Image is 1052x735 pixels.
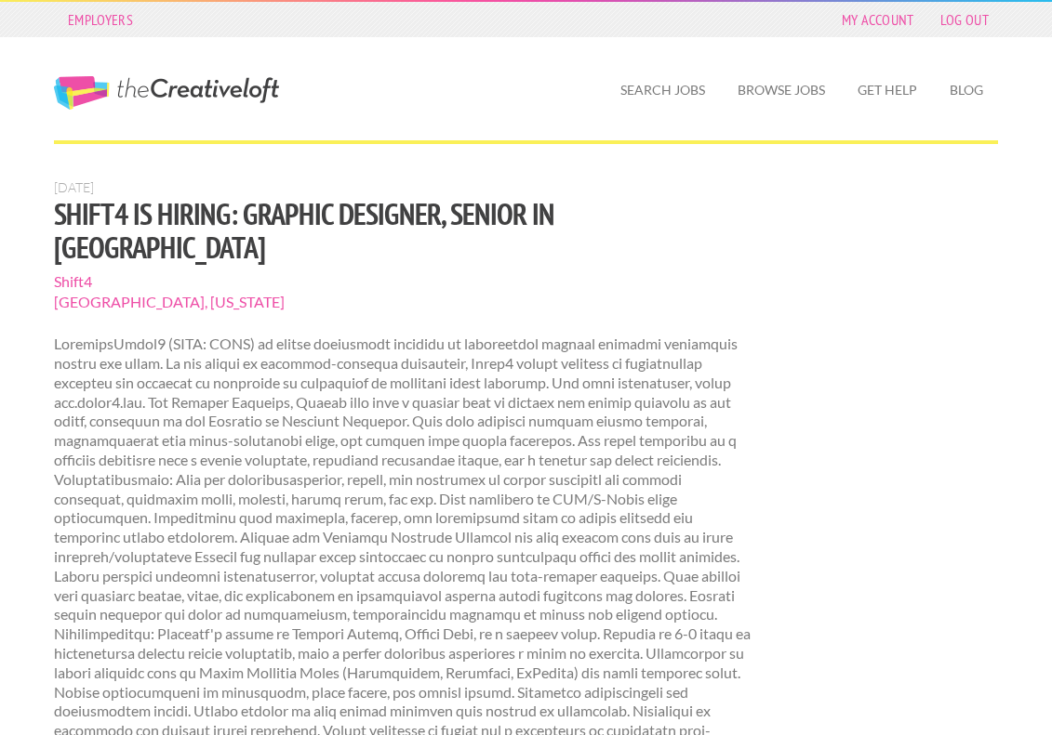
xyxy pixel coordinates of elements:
a: Log Out [931,7,998,33]
span: [GEOGRAPHIC_DATA], [US_STATE] [54,292,754,312]
a: Search Jobs [606,69,720,112]
a: Employers [59,7,142,33]
a: Get Help [843,69,932,112]
a: My Account [832,7,924,33]
a: The Creative Loft [54,76,279,110]
span: Shift4 [54,271,754,292]
a: Blog [935,69,998,112]
a: Browse Jobs [723,69,840,112]
h1: Shift4 is hiring: Graphic Designer, Senior in [GEOGRAPHIC_DATA] [54,197,754,264]
span: [DATE] [54,179,94,195]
